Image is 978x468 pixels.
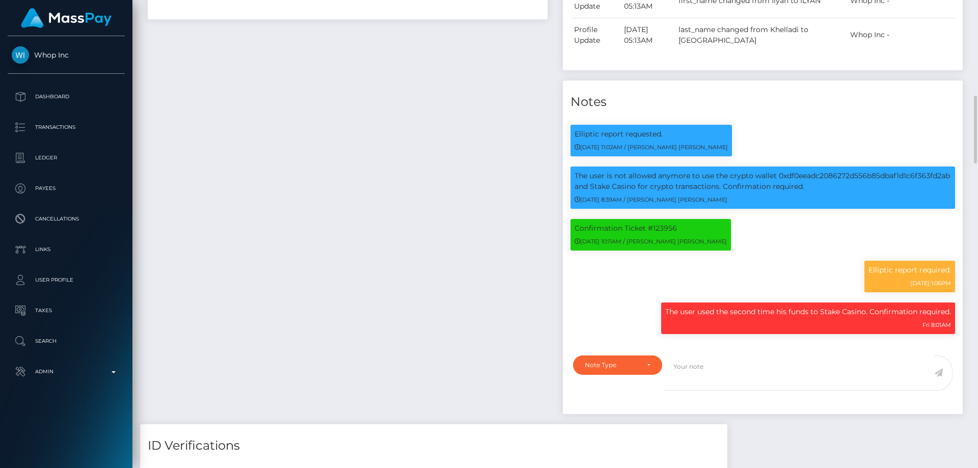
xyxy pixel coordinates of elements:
[12,211,121,227] p: Cancellations
[575,144,728,151] small: [DATE] 11:02AM / [PERSON_NAME] [PERSON_NAME]
[8,145,125,171] a: Ledger
[575,238,727,245] small: [DATE] 10:11AM / [PERSON_NAME] [PERSON_NAME]
[148,437,720,455] h4: ID Verifications
[8,84,125,109] a: Dashboard
[21,8,112,28] img: MassPay Logo
[575,129,728,140] p: Elliptic report requested.
[575,171,951,192] p: The user is not allowed anymore to use the crypto wallet 0xdf0eeadc2086272d556b85dbaf1d1c6f363fd2...
[665,307,951,317] p: The user used the second time his funds to Stake Casino. Confirmation required.
[570,93,955,111] h4: Notes
[575,223,727,234] p: Confirmation Ticket #123956
[8,359,125,384] a: Admin
[8,115,125,140] a: Transactions
[12,303,121,318] p: Taxes
[12,364,121,379] p: Admin
[8,298,125,323] a: Taxes
[12,46,29,64] img: Whop Inc
[8,267,125,293] a: User Profile
[570,18,620,52] td: Profile Update
[8,176,125,201] a: Payees
[8,206,125,232] a: Cancellations
[12,89,121,104] p: Dashboard
[8,50,125,60] span: Whop Inc
[12,334,121,349] p: Search
[847,18,956,52] td: Whop Inc -
[585,361,639,369] div: Note Type
[620,18,675,52] td: [DATE] 05:13AM
[573,355,662,375] button: Note Type
[575,196,727,203] small: [DATE] 8:39AM / [PERSON_NAME] [PERSON_NAME]
[12,242,121,257] p: Links
[12,120,121,135] p: Transactions
[8,237,125,262] a: Links
[922,321,951,328] small: Fri 8:01AM
[12,181,121,196] p: Payees
[910,280,951,287] small: [DATE] 1:06PM
[868,265,951,276] p: Elliptic report required.
[12,150,121,166] p: Ledger
[675,18,846,52] td: last_name changed from Khelladi to [GEOGRAPHIC_DATA]
[12,272,121,288] p: User Profile
[8,328,125,354] a: Search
